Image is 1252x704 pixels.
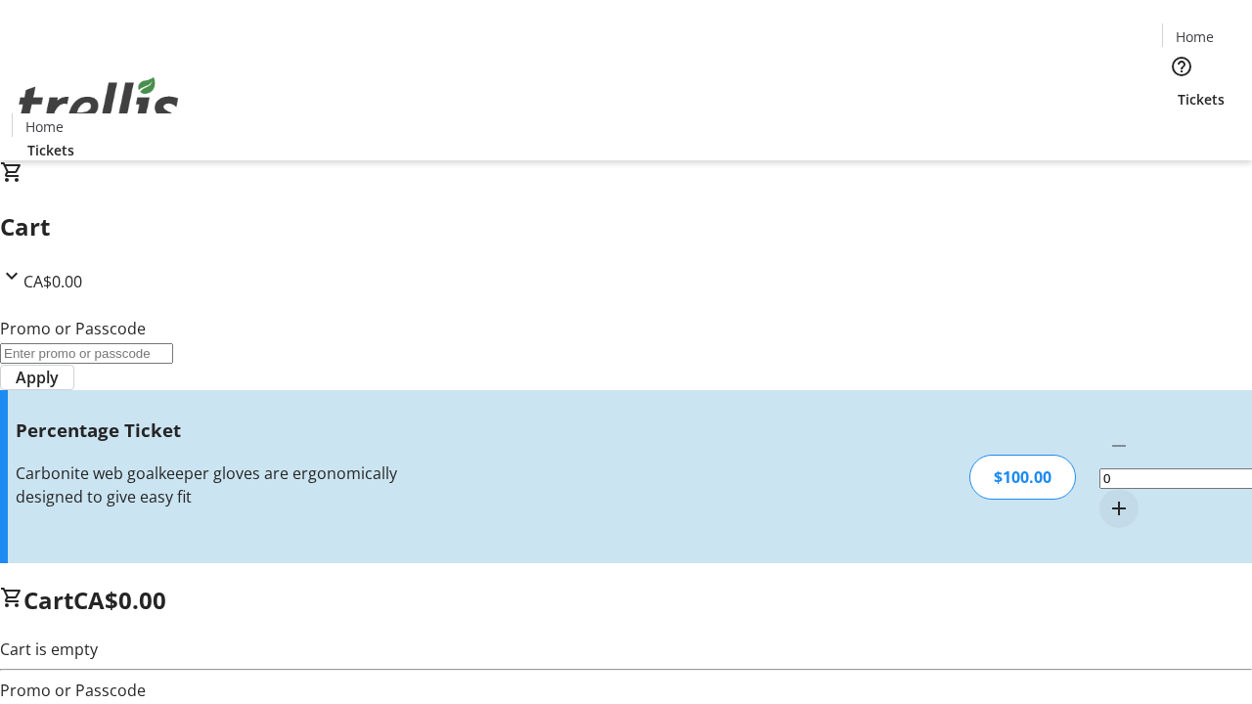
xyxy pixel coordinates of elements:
[12,140,90,160] a: Tickets
[969,455,1076,500] div: $100.00
[1163,26,1226,47] a: Home
[1162,89,1240,110] a: Tickets
[16,417,443,444] h3: Percentage Ticket
[12,56,186,154] img: Orient E2E Organization 0LL18D535a's Logo
[1162,47,1201,86] button: Help
[13,116,75,137] a: Home
[16,462,443,508] div: Carbonite web goalkeeper gloves are ergonomically designed to give easy fit
[25,116,64,137] span: Home
[23,271,82,292] span: CA$0.00
[27,140,74,160] span: Tickets
[1162,110,1201,149] button: Cart
[16,366,59,389] span: Apply
[1176,26,1214,47] span: Home
[1099,489,1139,528] button: Increment by one
[1178,89,1225,110] span: Tickets
[73,584,166,616] span: CA$0.00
